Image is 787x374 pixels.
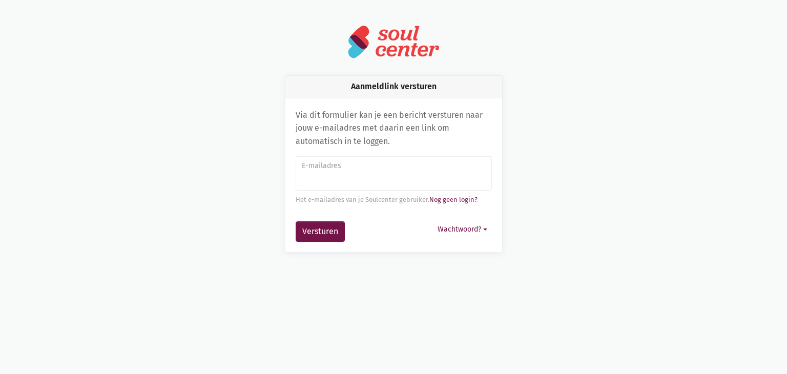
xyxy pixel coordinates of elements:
[302,160,485,172] label: E-mailadres
[347,25,440,59] img: logo-soulcenter-full.svg
[296,156,492,242] form: Aanmeldlink versturen
[285,76,502,98] div: Aanmeldlink versturen
[296,221,345,242] button: Versturen
[296,109,492,148] p: Via dit formulier kan je een bericht versturen naar jouw e-mailadres met daarin een link om autom...
[296,195,492,205] div: Het e-mailadres van je Soulcenter gebruiker.
[433,221,492,237] button: Wachtwoord?
[429,196,478,203] a: Nog geen login?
